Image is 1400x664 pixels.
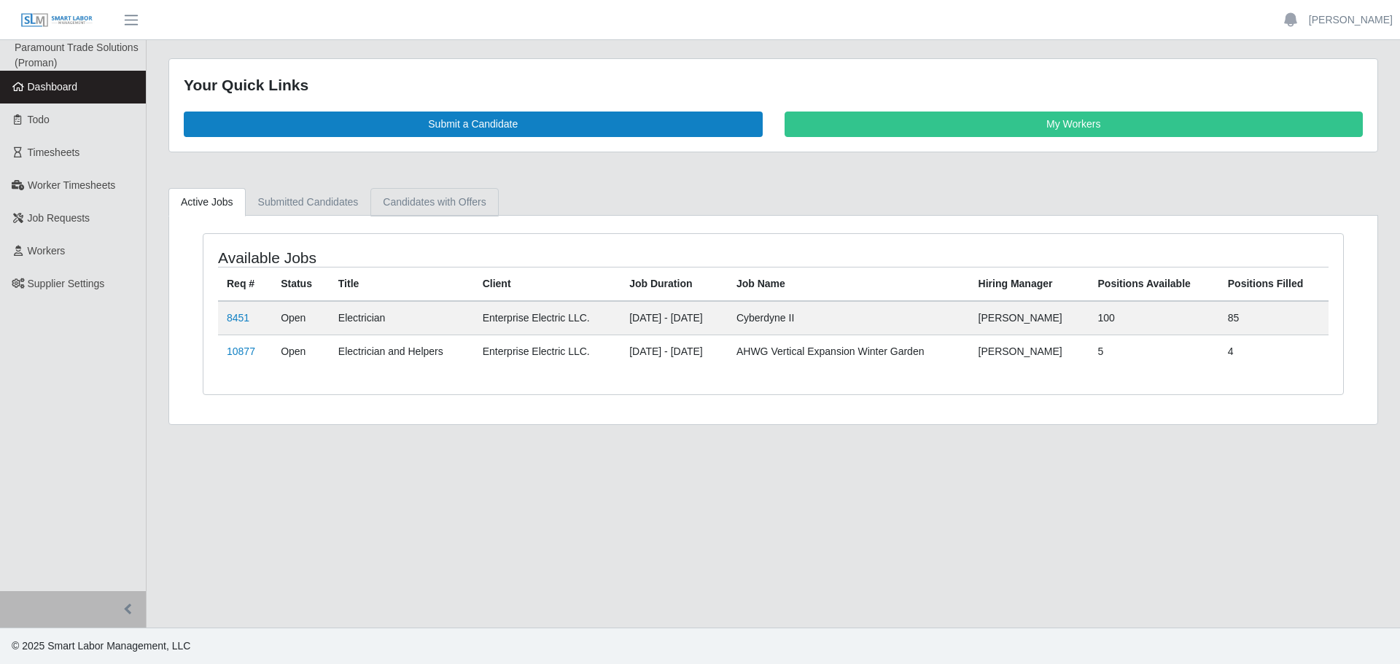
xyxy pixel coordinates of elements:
[728,301,970,335] td: Cyberdyne II
[272,335,330,368] td: Open
[184,74,1363,97] div: Your Quick Links
[28,245,66,257] span: Workers
[621,335,728,368] td: [DATE] - [DATE]
[28,114,50,125] span: Todo
[184,112,763,137] a: Submit a Candidate
[272,267,330,301] th: Status
[1219,267,1329,301] th: Positions Filled
[474,301,621,335] td: Enterprise Electric LLC.
[246,188,371,216] a: Submitted Candidates
[1219,335,1329,368] td: 4
[227,312,249,324] a: 8451
[330,267,474,301] th: Title
[728,335,970,368] td: AHWG Vertical Expansion Winter Garden
[20,12,93,28] img: SLM Logo
[28,179,115,191] span: Worker Timesheets
[474,335,621,368] td: Enterprise Electric LLC.
[1089,335,1219,368] td: 5
[1089,301,1219,335] td: 100
[970,301,1089,335] td: [PERSON_NAME]
[330,301,474,335] td: Electrician
[28,147,80,158] span: Timesheets
[168,188,246,216] a: Active Jobs
[785,112,1364,137] a: My Workers
[1089,267,1219,301] th: Positions Available
[12,640,190,652] span: © 2025 Smart Labor Management, LLC
[1219,301,1329,335] td: 85
[621,267,728,301] th: Job Duration
[272,301,330,335] td: Open
[621,301,728,335] td: [DATE] - [DATE]
[28,278,105,289] span: Supplier Settings
[370,188,498,216] a: Candidates with Offers
[218,249,668,267] h4: Available Jobs
[1309,12,1393,28] a: [PERSON_NAME]
[227,345,255,357] a: 10877
[15,42,139,69] span: Paramount Trade Solutions (Proman)
[28,81,78,93] span: Dashboard
[970,335,1089,368] td: [PERSON_NAME]
[218,267,272,301] th: Req #
[330,335,474,368] td: Electrician and Helpers
[474,267,621,301] th: Client
[28,212,90,224] span: Job Requests
[970,267,1089,301] th: Hiring Manager
[728,267,970,301] th: Job Name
